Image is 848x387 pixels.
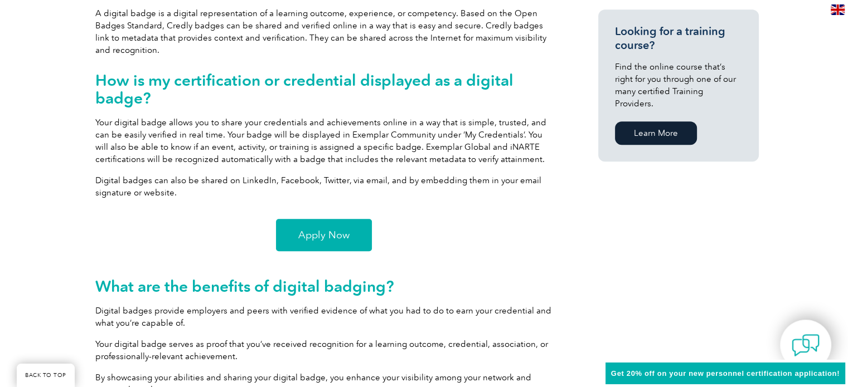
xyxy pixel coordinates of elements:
[95,338,553,362] p: Your digital badge serves as proof that you’ve received recognition for a learning outcome, crede...
[615,61,742,110] p: Find the online course that’s right for you through one of our many certified Training Providers.
[95,7,553,56] p: A digital badge is a digital representation of a learning outcome, experience, or competency. Bas...
[95,116,553,165] p: Your digital badge allows you to share your credentials and achievements online in a way that is ...
[615,121,697,145] a: Learn More
[611,369,840,378] span: Get 20% off on your new personnel certification application!
[95,174,553,199] p: Digital badges can also be shared on LinkedIn, Facebook, Twitter, via email, and by embedding the...
[95,305,553,329] p: Digital badges provide employers and peers with verified evidence of what you had to do to earn y...
[298,230,350,240] span: Apply Now
[831,4,845,15] img: en
[17,364,75,387] a: BACK TO TOP
[615,25,742,52] h3: Looking for a training course?
[276,219,372,251] a: Apply Now
[95,277,553,295] h2: What are the benefits of digital badging?
[792,331,820,359] img: contact-chat.png
[95,71,553,107] h2: How is my certification or credential displayed as a digital badge?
